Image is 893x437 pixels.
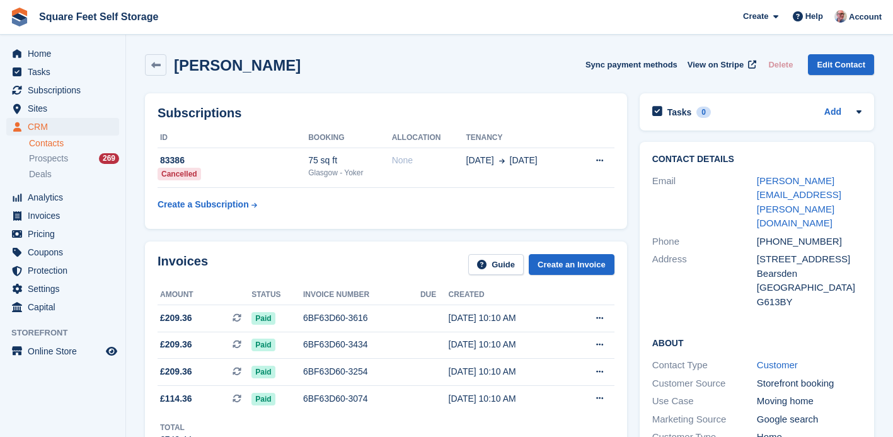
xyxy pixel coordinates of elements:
[6,81,119,99] a: menu
[652,394,757,409] div: Use Case
[757,252,861,267] div: [STREET_ADDRESS]
[667,107,692,118] h2: Tasks
[308,154,392,167] div: 75 sq ft
[34,6,163,27] a: Square Feet Self Storage
[158,254,208,275] h2: Invoices
[158,168,201,180] div: Cancelled
[160,392,192,405] span: £114.36
[303,365,420,378] div: 6BF63D60-3254
[160,422,192,433] div: Total
[28,189,103,206] span: Analytics
[468,254,524,275] a: Guide
[652,412,757,427] div: Marketing Source
[28,45,103,62] span: Home
[652,174,757,231] div: Email
[757,376,861,391] div: Storefront booking
[29,152,119,165] a: Prospects 269
[652,376,757,391] div: Customer Source
[28,298,103,316] span: Capital
[11,327,125,339] span: Storefront
[160,338,192,351] span: £209.36
[28,118,103,136] span: CRM
[104,344,119,359] a: Preview store
[28,280,103,298] span: Settings
[308,167,392,178] div: Glasgow - Yoker
[743,10,768,23] span: Create
[449,365,568,378] div: [DATE] 10:10 AM
[10,8,29,26] img: stora-icon-8386f47178a22dfd0bd8f6a31ec36ba5ce8667c1dd55bd0f319d3a0aa187defe.svg
[585,54,677,75] button: Sync payment methods
[420,285,449,305] th: Due
[6,342,119,360] a: menu
[28,100,103,117] span: Sites
[29,168,52,180] span: Deals
[808,54,874,75] a: Edit Contact
[303,312,420,325] div: 6BF63D60-3616
[6,189,119,206] a: menu
[28,207,103,224] span: Invoices
[158,106,614,120] h2: Subscriptions
[763,54,798,75] button: Delete
[28,225,103,243] span: Pricing
[303,285,420,305] th: Invoice number
[510,154,538,167] span: [DATE]
[466,154,494,167] span: [DATE]
[251,339,275,351] span: Paid
[28,243,103,261] span: Coupons
[652,358,757,373] div: Contact Type
[757,175,841,229] a: [PERSON_NAME][EMAIL_ADDRESS][PERSON_NAME][DOMAIN_NAME]
[652,336,861,349] h2: About
[303,392,420,405] div: 6BF63D60-3074
[805,10,823,23] span: Help
[251,393,275,405] span: Paid
[757,267,861,281] div: Bearsden
[158,128,308,148] th: ID
[28,342,103,360] span: Online Store
[652,235,757,249] div: Phone
[6,225,119,243] a: menu
[158,154,308,167] div: 83386
[849,11,882,23] span: Account
[652,252,757,309] div: Address
[757,412,861,427] div: Google search
[757,295,861,310] div: G613BY
[757,359,798,370] a: Customer
[392,128,466,148] th: Allocation
[158,285,251,305] th: Amount
[160,365,192,378] span: £209.36
[303,338,420,351] div: 6BF63D60-3434
[757,281,861,295] div: [GEOGRAPHIC_DATA]
[392,154,466,167] div: None
[29,168,119,181] a: Deals
[28,262,103,279] span: Protection
[529,254,614,275] a: Create an Invoice
[6,207,119,224] a: menu
[158,193,257,216] a: Create a Subscription
[6,45,119,62] a: menu
[466,128,575,148] th: Tenancy
[757,394,861,409] div: Moving home
[696,107,711,118] div: 0
[29,153,68,165] span: Prospects
[6,118,119,136] a: menu
[158,198,249,211] div: Create a Subscription
[6,280,119,298] a: menu
[6,100,119,117] a: menu
[174,57,301,74] h2: [PERSON_NAME]
[834,10,847,23] img: David Greer
[251,285,303,305] th: Status
[251,312,275,325] span: Paid
[28,63,103,81] span: Tasks
[688,59,744,71] span: View on Stripe
[28,81,103,99] span: Subscriptions
[757,235,861,249] div: [PHONE_NUMBER]
[99,153,119,164] div: 269
[824,105,841,120] a: Add
[449,312,568,325] div: [DATE] 10:10 AM
[652,154,861,165] h2: Contact Details
[449,392,568,405] div: [DATE] 10:10 AM
[6,298,119,316] a: menu
[160,312,192,325] span: £209.36
[308,128,392,148] th: Booking
[29,137,119,149] a: Contacts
